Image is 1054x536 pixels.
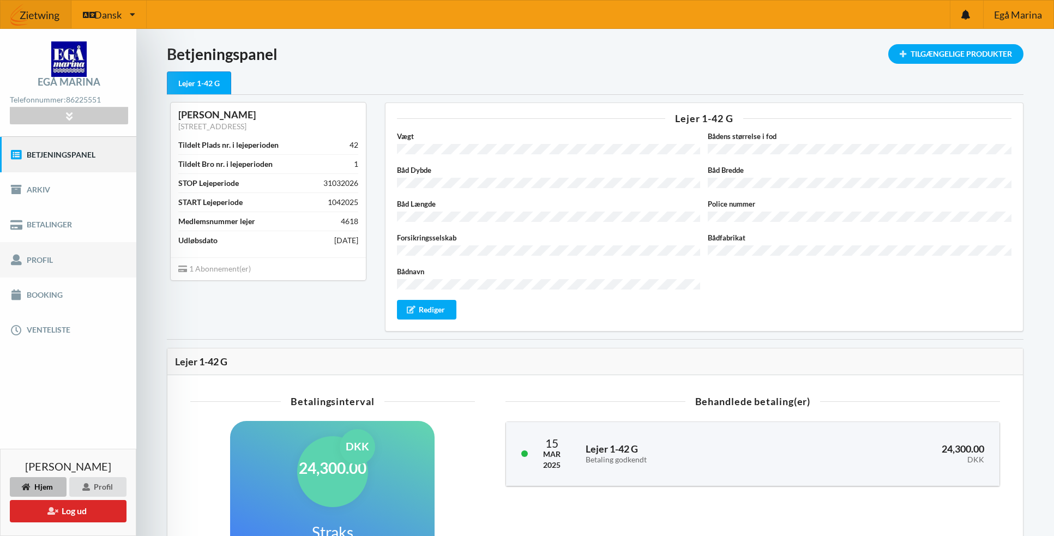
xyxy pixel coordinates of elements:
div: Egå Marina [38,77,100,87]
div: Lejer 1-42 G [167,71,231,95]
label: Bådens størrelse i fod [708,131,1011,142]
div: 2025 [543,460,561,471]
div: Rediger [397,300,457,320]
label: Bådnavn [397,266,701,277]
div: Telefonnummer: [10,93,128,107]
img: logo [51,41,87,77]
span: 1 Abonnement(er) [178,264,251,273]
div: STOP Lejeperiode [178,178,239,189]
div: [DATE] [334,235,358,246]
h3: Lejer 1-42 G [586,443,787,465]
h1: Betjeningspanel [167,44,1023,64]
div: Hjem [10,477,67,497]
div: Profil [69,477,127,497]
label: Police nummer [708,198,1011,209]
div: Lejer 1-42 G [175,356,1015,367]
div: 1042025 [328,197,358,208]
div: Betaling godkendt [586,455,787,465]
span: Egå Marina [994,10,1042,20]
div: Tildelt Bro nr. i lejeperioden [178,159,273,170]
div: Lejer 1-42 G [397,113,1011,123]
div: 4618 [341,216,358,227]
label: Båd Bredde [708,165,1011,176]
div: Mar [543,449,561,460]
div: Medlemsnummer lejer [178,216,255,227]
span: Dansk [94,10,122,20]
div: [PERSON_NAME] [178,109,358,121]
div: START Lejeperiode [178,197,243,208]
div: 31032026 [323,178,358,189]
label: Båd Længde [397,198,701,209]
label: Båd Dybde [397,165,701,176]
div: Tildelt Plads nr. i lejeperioden [178,140,279,150]
div: Udløbsdato [178,235,218,246]
label: Vægt [397,131,701,142]
strong: 86225551 [66,95,101,104]
div: Tilgængelige Produkter [888,44,1023,64]
div: Behandlede betaling(er) [505,396,1000,406]
div: DKK [340,429,375,465]
label: Forsikringsselskab [397,232,701,243]
label: Bådfabrikat [708,232,1011,243]
div: 42 [350,140,358,150]
div: Betalingsinterval [190,396,475,406]
span: [PERSON_NAME] [25,461,111,472]
div: DKK [802,455,984,465]
a: [STREET_ADDRESS] [178,122,246,131]
div: 1 [354,159,358,170]
span: 24,300.00 [942,443,984,455]
button: Log ud [10,500,127,522]
div: 15 [543,437,561,449]
h1: 24,300.00 [299,458,366,478]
